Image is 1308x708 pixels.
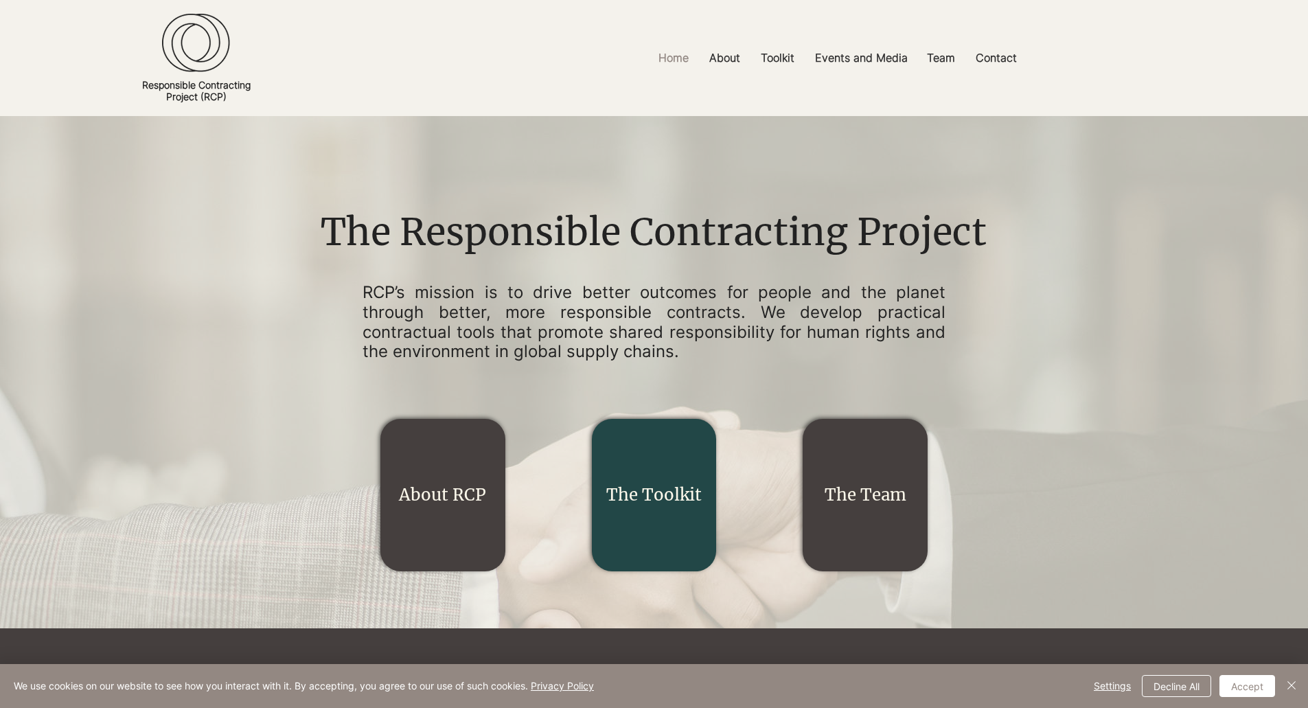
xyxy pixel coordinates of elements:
p: Contact [969,43,1024,73]
a: Toolkit [750,43,805,73]
a: The Toolkit [606,484,702,505]
a: Home [648,43,699,73]
button: Close [1283,675,1300,697]
p: Home [652,43,696,73]
a: Team [917,43,965,73]
p: Team [920,43,962,73]
a: Privacy Policy [531,680,594,692]
p: Events and Media [808,43,915,73]
span: Settings [1094,676,1131,696]
p: RCP’s mission is to drive better outcomes for people and the planet through better, more responsi... [363,283,946,362]
a: About [699,43,750,73]
nav: Site [489,43,1186,73]
h1: The Responsible Contracting Project [311,207,997,259]
a: The Team [825,484,906,505]
a: Contact [965,43,1027,73]
a: Responsible ContractingProject (RCP) [142,79,251,102]
a: Events and Media [805,43,917,73]
button: Accept [1219,675,1275,697]
p: About [702,43,747,73]
p: Toolkit [754,43,801,73]
span: We use cookies on our website to see how you interact with it. By accepting, you agree to our use... [14,680,594,692]
img: Close [1283,677,1300,694]
a: About RCP [399,484,486,505]
button: Decline All [1142,675,1211,697]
